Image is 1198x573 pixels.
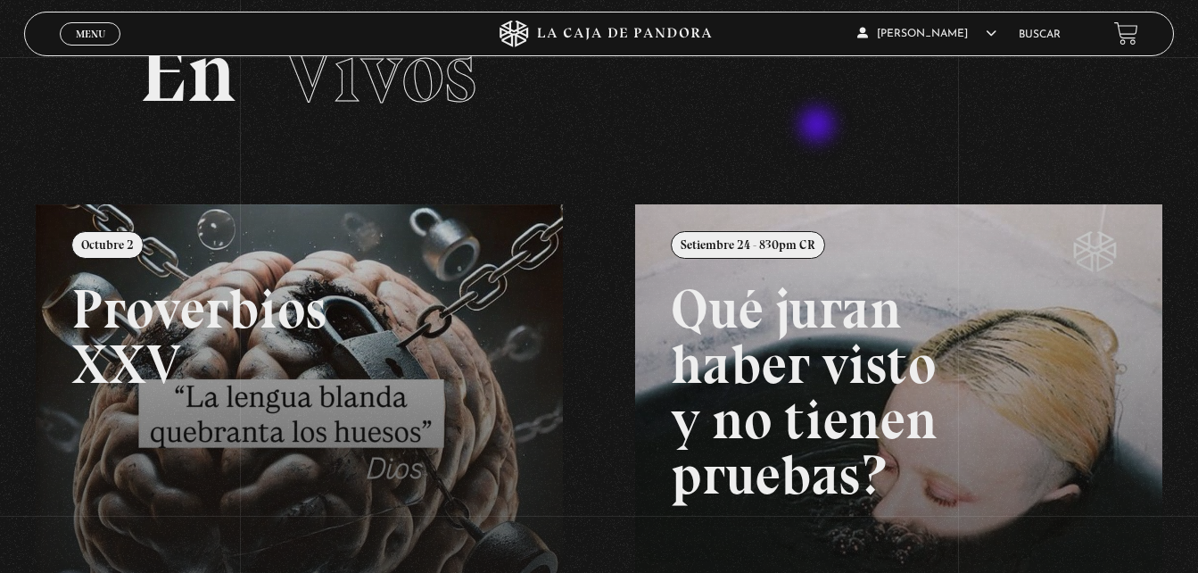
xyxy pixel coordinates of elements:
[1019,29,1061,40] a: Buscar
[76,29,105,39] span: Menu
[857,29,996,39] span: [PERSON_NAME]
[1114,21,1138,46] a: View your shopping cart
[139,30,1059,115] h2: En
[282,21,476,123] span: Vivos
[70,44,112,56] span: Cerrar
